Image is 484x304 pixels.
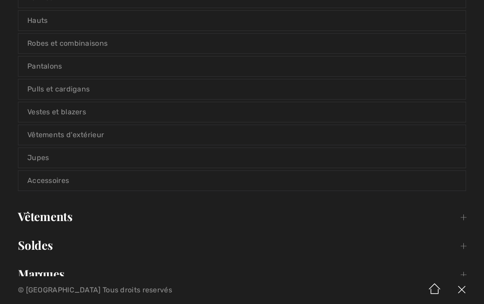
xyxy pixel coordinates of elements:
[18,34,466,53] a: Robes et combinaisons
[18,79,466,99] a: Pulls et cardigans
[448,276,475,304] img: X
[421,276,448,304] img: Accueil
[18,56,466,76] a: Pantalons
[18,148,466,168] a: Jupes
[18,287,285,293] p: © [GEOGRAPHIC_DATA] Tous droits reservés
[18,171,466,191] a: Accessoires
[9,235,475,255] a: Soldes
[18,102,466,122] a: Vestes et blazers
[9,207,475,226] a: Vêtements
[18,11,466,30] a: Hauts
[18,125,466,145] a: Vêtements d'extérieur
[9,264,475,284] a: Marques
